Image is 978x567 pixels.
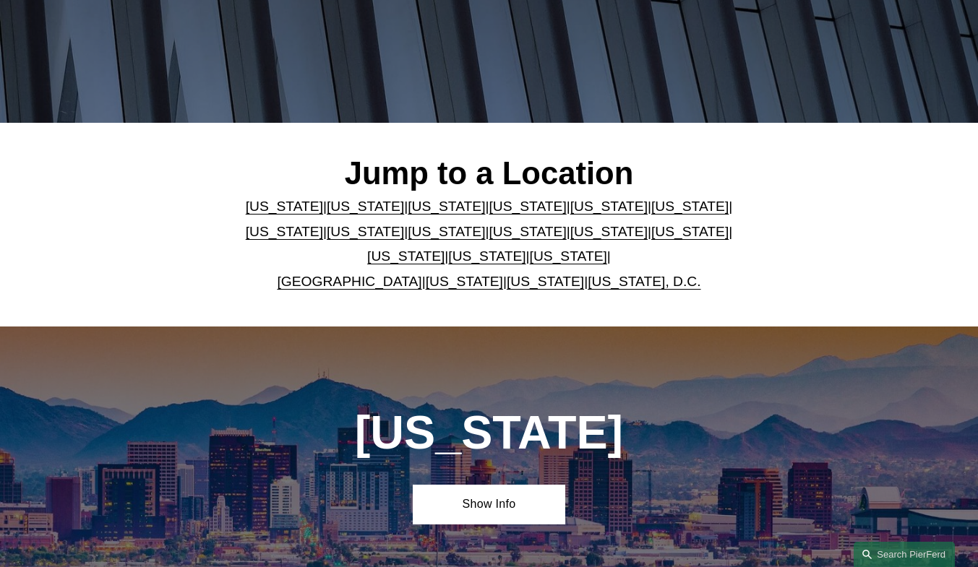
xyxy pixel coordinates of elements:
[367,248,445,264] a: [US_STATE]
[277,274,421,289] a: [GEOGRAPHIC_DATA]
[530,248,607,264] a: [US_STATE]
[408,199,485,214] a: [US_STATE]
[570,199,648,214] a: [US_STATE]
[246,199,323,214] a: [US_STATE]
[426,274,503,289] a: [US_STATE]
[651,199,729,214] a: [US_STATE]
[298,406,681,459] h1: [US_STATE]
[507,274,584,289] a: [US_STATE]
[413,485,566,524] a: Show Info
[489,224,566,239] a: [US_STATE]
[246,224,323,239] a: [US_STATE]
[854,542,955,567] a: Search this site
[448,248,526,264] a: [US_STATE]
[327,199,404,214] a: [US_STATE]
[221,194,758,295] p: | | | | | | | | | | | | | | | | | |
[588,274,700,289] a: [US_STATE], D.C.
[570,224,648,239] a: [US_STATE]
[489,199,566,214] a: [US_STATE]
[221,155,758,193] h2: Jump to a Location
[327,224,404,239] a: [US_STATE]
[651,224,729,239] a: [US_STATE]
[408,224,485,239] a: [US_STATE]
